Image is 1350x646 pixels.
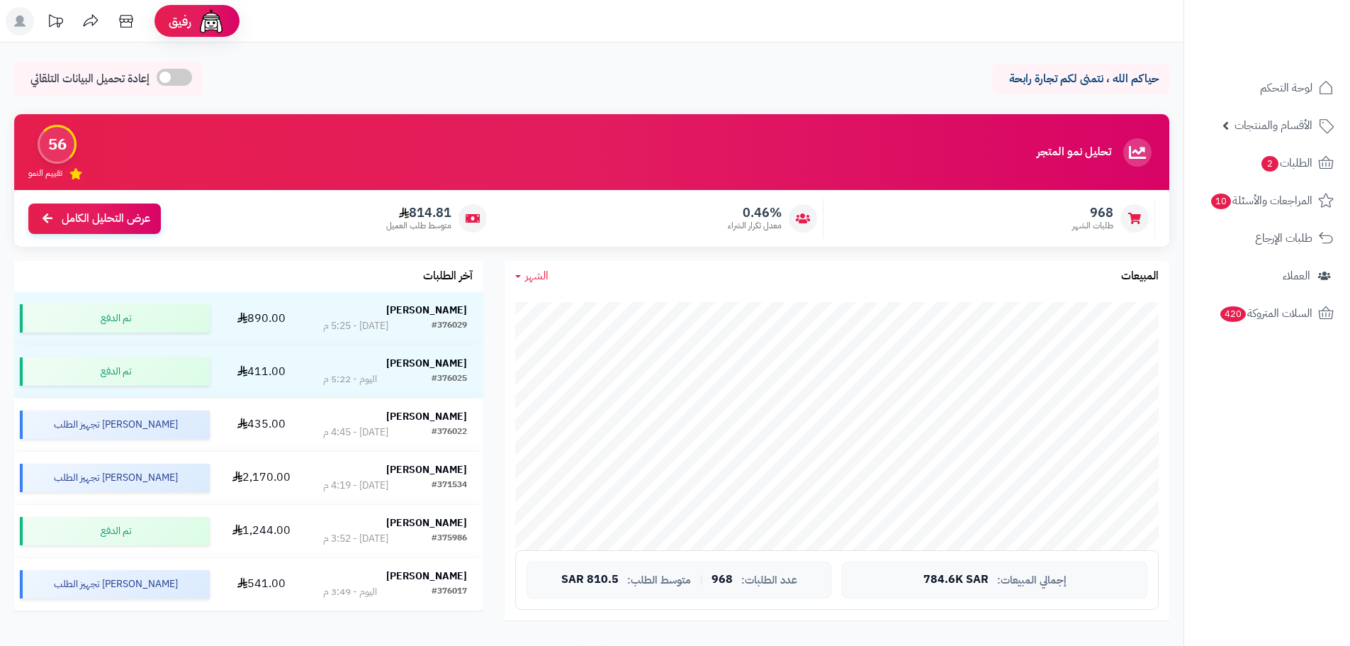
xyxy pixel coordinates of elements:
[386,462,467,477] strong: [PERSON_NAME]
[215,292,307,345] td: 890.00
[323,532,388,546] div: [DATE] - 3:52 م
[1003,71,1159,87] p: حياكم الله ، نتمنى لكم تجارة رابحة
[699,574,703,585] span: |
[728,220,782,232] span: معدل تكرار الشراء
[38,7,73,39] a: تحديثات المنصة
[1261,156,1278,172] span: 2
[432,425,467,440] div: #376022
[432,532,467,546] div: #375986
[20,570,210,598] div: [PERSON_NAME] تجهيز الطلب
[741,574,797,586] span: عدد الطلبات:
[1255,228,1312,248] span: طلبات الإرجاع
[386,303,467,318] strong: [PERSON_NAME]
[20,464,210,492] div: [PERSON_NAME] تجهيز الطلب
[28,204,161,234] a: عرض التحليل الكامل
[20,304,210,333] div: تم الدفع
[215,345,307,398] td: 411.00
[323,585,377,599] div: اليوم - 3:49 م
[62,211,150,227] span: عرض التحليل الكامل
[386,356,467,371] strong: [PERSON_NAME]
[1072,220,1113,232] span: طلبات الشهر
[386,409,467,424] strong: [PERSON_NAME]
[728,205,782,221] span: 0.46%
[215,505,307,557] td: 1,244.00
[386,569,467,584] strong: [PERSON_NAME]
[28,167,62,179] span: تقييم النمو
[432,585,467,599] div: #376017
[432,479,467,493] div: #371534
[627,574,691,586] span: متوسط الطلب:
[1193,259,1341,293] a: العملاء
[1260,153,1312,173] span: الطلبات
[1193,184,1341,218] a: المراجعات والأسئلة10
[215,399,307,451] td: 435.00
[711,574,733,586] span: 968
[1283,266,1310,286] span: العملاء
[432,319,467,333] div: #376029
[386,220,451,232] span: متوسط طلب العميل
[323,372,377,386] div: اليوم - 5:22 م
[1260,78,1312,98] span: لوحة التحكم
[1254,40,1337,69] img: logo-2.png
[20,517,210,545] div: تم الدفع
[1193,71,1341,105] a: لوحة التحكم
[197,7,225,35] img: ai-face.png
[1193,221,1341,255] a: طلبات الإرجاع
[323,425,388,440] div: [DATE] - 4:45 م
[432,372,467,386] div: #376025
[1211,194,1231,209] span: 10
[386,516,467,530] strong: [PERSON_NAME]
[1193,146,1341,180] a: الطلبات2
[923,574,989,586] span: 784.6K SAR
[169,13,191,30] span: رفيق
[1037,146,1111,159] h3: تحليل نمو المتجر
[1219,303,1312,323] span: السلات المتروكة
[215,558,307,611] td: 541.00
[1220,306,1246,322] span: 420
[997,574,1067,586] span: إجمالي المبيعات:
[423,270,473,283] h3: آخر الطلبات
[386,205,451,221] span: 814.81
[30,71,150,87] span: إعادة تحميل البيانات التلقائي
[561,574,619,586] span: 810.5 SAR
[1121,270,1159,283] h3: المبيعات
[323,479,388,493] div: [DATE] - 4:19 م
[525,267,549,284] span: الشهر
[1072,205,1113,221] span: 968
[323,319,388,333] div: [DATE] - 5:25 م
[215,452,307,504] td: 2,170.00
[20,411,210,439] div: [PERSON_NAME] تجهيز الطلب
[1193,296,1341,330] a: السلات المتروكة420
[515,268,549,284] a: الشهر
[1210,191,1312,211] span: المراجعات والأسئلة
[1234,116,1312,135] span: الأقسام والمنتجات
[20,357,210,386] div: تم الدفع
